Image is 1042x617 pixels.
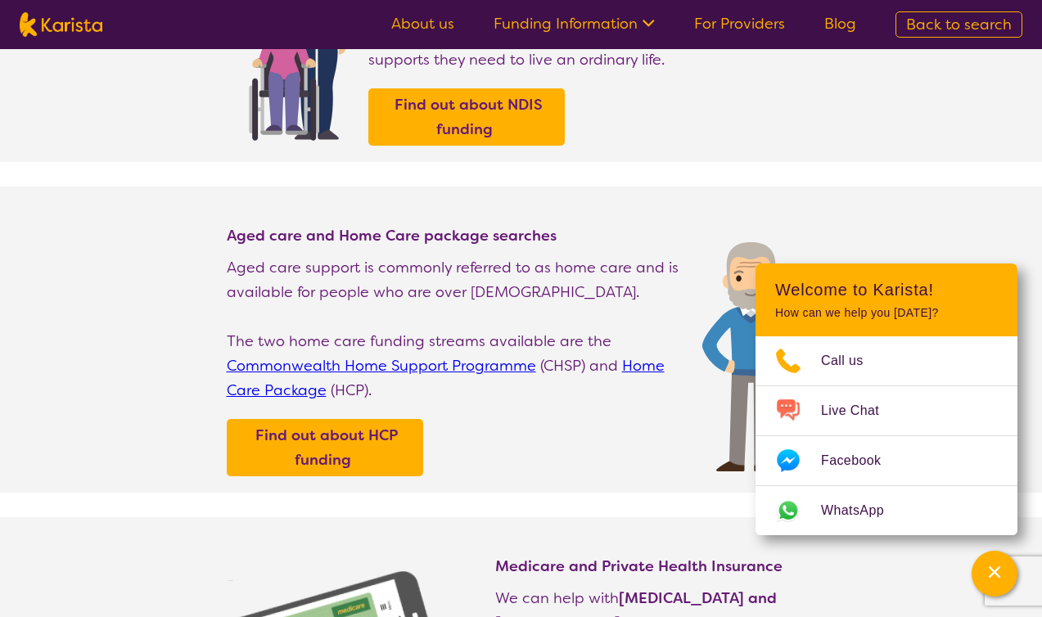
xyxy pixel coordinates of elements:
[775,280,998,299] h2: Welcome to Karista!
[227,329,686,403] p: The two home care funding streams available are the (CHSP) and (HCP).
[227,255,686,304] p: Aged care support is commonly referred to as home care and is available for people who are over [...
[821,399,899,423] span: Live Chat
[227,226,686,245] h4: Aged care and Home Care package searches
[775,306,998,320] p: How can we help you [DATE]?
[756,486,1017,535] a: Web link opens in a new tab.
[972,551,1017,597] button: Channel Menu
[391,14,454,34] a: About us
[821,448,900,473] span: Facebook
[702,242,800,471] img: Find Age care and home care package services and providers
[231,423,419,472] a: Find out about HCP funding
[255,426,398,470] b: Find out about HCP funding
[906,15,1012,34] span: Back to search
[494,14,655,34] a: Funding Information
[372,92,561,142] a: Find out about NDIS funding
[694,14,785,34] a: For Providers
[495,556,816,576] h4: Medicare and Private Health Insurance
[756,263,1017,535] div: Channel Menu
[395,95,543,139] b: Find out about NDIS funding
[227,356,536,376] a: Commonwealth Home Support Programme
[756,336,1017,535] ul: Choose channel
[20,12,102,37] img: Karista logo
[824,14,856,34] a: Blog
[821,498,904,523] span: WhatsApp
[895,11,1022,38] a: Back to search
[821,349,883,373] span: Call us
